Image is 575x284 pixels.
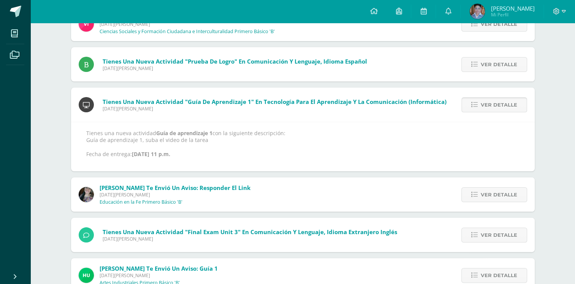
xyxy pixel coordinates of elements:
[491,5,534,12] span: [PERSON_NAME]
[100,199,182,205] p: Educación en la Fe Primero Básico 'B'
[100,272,218,279] span: [DATE][PERSON_NAME]
[79,187,94,202] img: 8322e32a4062cfa8b237c59eedf4f548.png
[103,236,397,242] span: [DATE][PERSON_NAME]
[481,57,517,72] span: Ver detalle
[103,228,397,236] span: Tienes una nueva actividad "Final Exam Unit 3" En Comunicación y Lenguaje, Idioma Extranjero Inglés
[156,129,212,137] strong: Guía de aprendizaje 1
[481,228,517,242] span: Ver detalle
[79,268,94,283] img: fd23069c3bd5c8dde97a66a86ce78287.png
[470,4,485,19] img: a76d082c0379f353f566dfd77a633715.png
[100,184,250,191] span: [PERSON_NAME] te envió un aviso: Responder el Link
[103,105,447,112] span: [DATE][PERSON_NAME]
[86,130,520,158] p: Tienes una nueva actividad con la siguiente descripción: Guía de aprendizaje 1, suba el video de ...
[132,150,170,158] strong: [DATE] 11 p.m.
[103,98,447,105] span: Tienes una nueva actividad "Guía de aprendizaje 1" En Tecnología para el Aprendizaje y la Comunic...
[103,57,367,65] span: Tienes una nueva actividad "Prueba de logro" En Comunicación y Lenguaje, Idioma Español
[103,65,367,72] span: [DATE][PERSON_NAME]
[100,191,250,198] span: [DATE][PERSON_NAME]
[100,21,275,27] span: [DATE][PERSON_NAME]
[481,188,517,202] span: Ver detalle
[481,98,517,112] span: Ver detalle
[79,16,94,32] img: bd6d0aa147d20350c4821b7c643124fa.png
[100,29,275,35] p: Ciencias Sociales y Formación Ciudadana e Interculturalidad Primero Básico 'B'
[481,268,517,282] span: Ver detalle
[100,265,218,272] span: [PERSON_NAME] te envió un aviso: Guía 1
[491,11,534,18] span: Mi Perfil
[481,17,517,31] span: Ver detalle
